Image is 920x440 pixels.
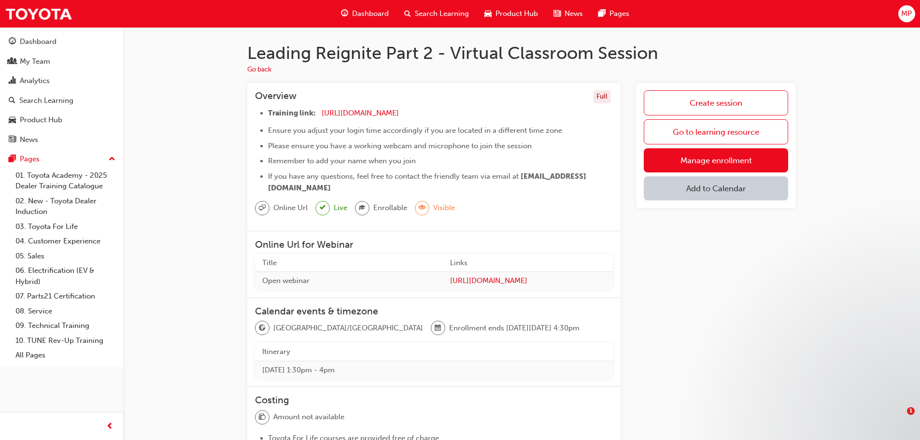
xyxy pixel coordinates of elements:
[341,8,348,20] span: guage-icon
[359,202,366,214] span: graduationCap-icon
[247,43,796,64] h1: Leading Reignite Part 2 - Virtual Classroom Session
[907,407,915,415] span: 1
[887,407,910,430] iframe: Intercom live chat
[4,150,119,168] button: Pages
[12,348,119,363] a: All Pages
[396,4,477,24] a: search-iconSearch Learning
[9,77,16,85] span: chart-icon
[262,276,310,285] span: Open webinar
[259,202,266,214] span: sessionType_ONLINE_URL-icon
[609,8,629,19] span: Pages
[322,109,399,117] a: [URL][DOMAIN_NAME]
[20,134,38,145] div: News
[4,111,119,129] a: Product Hub
[4,31,119,150] button: DashboardMy TeamAnalyticsSearch LearningProduct HubNews
[247,64,271,75] button: Go back
[449,323,580,334] span: Enrollment ends [DATE][DATE] 4:30pm
[12,318,119,333] a: 09. Technical Training
[477,4,546,24] a: car-iconProduct Hub
[4,33,119,51] a: Dashboard
[12,304,119,319] a: 08. Service
[109,153,115,166] span: up-icon
[268,109,316,117] span: Training link:
[484,8,492,20] span: car-icon
[273,412,344,423] span: Amount not available
[404,8,411,20] span: search-icon
[419,202,425,214] span: eye-icon
[333,4,396,24] a: guage-iconDashboard
[352,8,389,19] span: Dashboard
[20,36,57,47] div: Dashboard
[546,4,591,24] a: news-iconNews
[268,126,562,135] span: Ensure you adjust your login time accordingly if you are located in a different time zone
[553,8,561,20] span: news-icon
[644,90,788,115] a: Create session
[415,8,469,19] span: Search Learning
[433,202,455,213] span: Visible
[898,5,915,22] button: MP
[259,411,266,424] span: money-icon
[273,202,308,213] span: Online Url
[450,275,606,286] a: [URL][DOMAIN_NAME]
[591,4,637,24] a: pages-iconPages
[435,322,441,335] span: calendar-icon
[373,202,407,213] span: Enrollable
[12,333,119,348] a: 10. TUNE Rev-Up Training
[9,136,16,144] span: news-icon
[273,323,423,334] span: [GEOGRAPHIC_DATA]/[GEOGRAPHIC_DATA]
[268,172,586,192] span: [EMAIL_ADDRESS][DOMAIN_NAME]
[12,249,119,264] a: 05. Sales
[12,219,119,234] a: 03. Toyota For Life
[565,8,583,19] span: News
[255,343,613,361] th: Itinerary
[268,142,532,150] span: Please ensure you have a working webcam and microphone to join the session
[9,38,16,46] span: guage-icon
[9,97,15,105] span: search-icon
[9,57,16,66] span: people-icon
[5,3,72,25] img: Trak
[334,202,347,213] span: Live
[12,168,119,194] a: 01. Toyota Academy - 2025 Dealer Training Catalogue
[255,361,613,379] td: [DATE] 1:30pm - 4pm
[20,154,40,165] div: Pages
[644,148,788,172] a: Manage enrollment
[268,156,416,165] span: Remember to add your name when you join
[598,8,606,20] span: pages-icon
[259,322,266,335] span: globe-icon
[268,172,519,181] span: If you have any questions, feel free to contact the friendly team via email at
[255,90,297,103] h3: Overview
[12,289,119,304] a: 07. Parts21 Certification
[9,116,16,125] span: car-icon
[4,131,119,149] a: News
[644,176,788,200] button: Add to Calendar
[255,254,443,272] th: Title
[255,239,613,250] h3: Online Url for Webinar
[12,263,119,289] a: 06. Electrification (EV & Hybrid)
[255,395,613,406] h3: Costing
[593,90,611,103] div: Full
[901,8,912,19] span: MP
[20,56,50,67] div: My Team
[9,155,16,164] span: pages-icon
[255,306,613,317] h3: Calendar events & timezone
[12,234,119,249] a: 04. Customer Experience
[106,421,113,433] span: prev-icon
[443,254,613,272] th: Links
[4,72,119,90] a: Analytics
[20,75,50,86] div: Analytics
[20,114,62,126] div: Product Hub
[4,92,119,110] a: Search Learning
[12,194,119,219] a: 02. New - Toyota Dealer Induction
[495,8,538,19] span: Product Hub
[4,53,119,71] a: My Team
[19,95,73,106] div: Search Learning
[320,202,326,214] span: tick-icon
[644,119,788,144] a: Go to learning resource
